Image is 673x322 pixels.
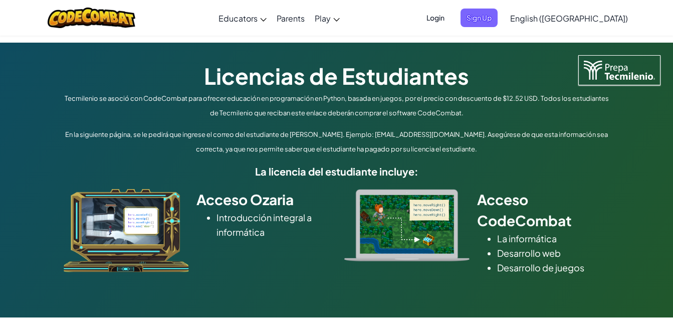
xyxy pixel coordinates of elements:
button: Login [420,9,451,27]
li: La informática [497,231,610,246]
img: type_real_code.png [344,189,470,261]
img: Tecmilenio logo [578,55,660,85]
p: Tecmilenio se asoció con CodeCombat para ofrecer educación en programación en Python, basada en j... [61,91,612,120]
button: Sign Up [461,9,498,27]
li: Desarrollo web [497,246,610,260]
a: Educators [213,5,272,32]
li: Introducción integral a informática [216,210,329,239]
p: En la siguiente página, se le pedirá que ingrese el correo del estudiante de [PERSON_NAME]. Ejemp... [61,127,612,156]
span: English ([GEOGRAPHIC_DATA]) [510,13,628,24]
img: CodeCombat logo [48,8,135,28]
span: Educators [218,13,258,24]
h2: Acceso CodeCombat [477,189,610,231]
a: English ([GEOGRAPHIC_DATA]) [505,5,633,32]
span: Play [315,13,331,24]
h5: La licencia del estudiante incluye: [61,164,612,179]
h1: Licencias de Estudiantes [61,60,612,91]
li: Desarrollo de juegos [497,260,610,275]
a: Parents [272,5,310,32]
h2: Acceso Ozaria [196,189,329,210]
img: ozaria_acodus.png [64,189,189,272]
a: Play [310,5,345,32]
